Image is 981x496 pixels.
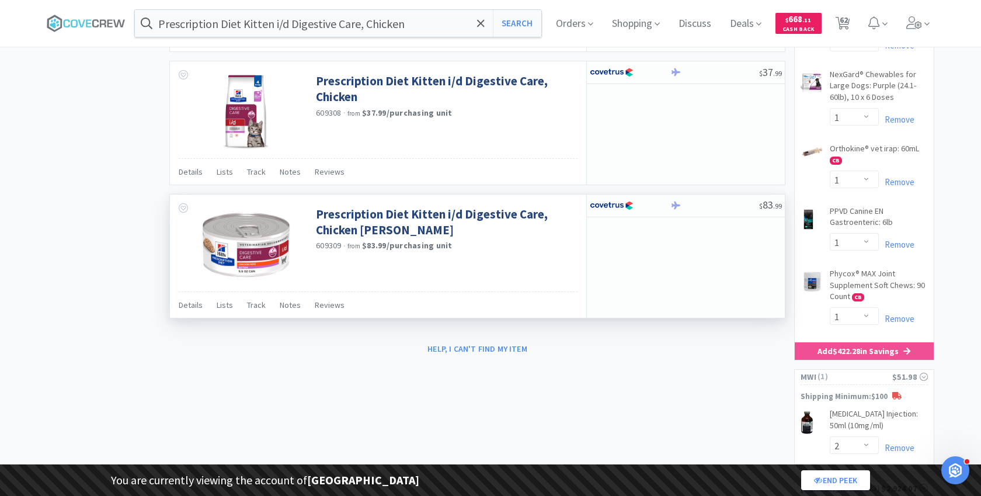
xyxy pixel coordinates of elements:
[590,64,634,81] img: 77fca1acd8b6420a9015268ca798ef17_1.png
[247,300,266,310] span: Track
[802,16,811,24] span: . 11
[782,26,815,34] span: Cash Back
[830,143,928,171] a: Orthokine® vet irap: 60mL CB
[795,342,934,360] div: Add in Savings
[759,69,763,78] span: $
[493,10,541,37] button: Search
[179,167,203,177] span: Details
[830,408,928,436] a: [MEDICAL_DATA] Injection: 50ml (10mg/ml)
[785,13,811,25] span: 668
[816,371,892,383] span: ( 1 )
[420,339,534,359] button: Help, I can't find my item
[759,202,763,210] span: $
[280,300,301,310] span: Notes
[179,300,203,310] span: Details
[795,391,934,403] p: Shipping Minimum: $100
[879,114,914,125] a: Remove
[343,241,346,251] span: ·
[362,107,453,118] strong: $37.99 / purchasing unit
[775,8,822,39] a: $668.11Cash Back
[879,239,914,250] a: Remove
[280,167,301,177] span: Notes
[316,73,575,105] a: Prescription Diet Kitten i/d Digestive Care, Chicken
[830,69,928,108] a: NexGard® Chewables for Large Dogs: Purple (24.1-60lb), 10 x 6 Doses
[831,20,855,30] a: 62
[773,202,782,210] span: . 99
[879,442,914,453] a: Remove
[759,198,782,211] span: 83
[830,206,928,233] a: PPVD Canine EN Gastroenteric: 6lb
[316,206,575,238] a: Prescription Diet Kitten i/d Digestive Care, Chicken [PERSON_NAME]
[941,456,969,484] iframe: Intercom live chat
[801,71,824,92] img: 3379f27037de4d0e8cccd528b62476ea_37898.png
[892,370,928,383] div: $51.98
[785,16,788,24] span: $
[315,167,345,177] span: Reviews
[362,240,453,251] strong: $83.99 / purchasing unit
[830,268,928,307] a: Phycox® MAX Joint Supplement Soft Chews: 90 Count CB
[316,240,342,251] span: 609309
[315,300,345,310] span: Reviews
[198,206,294,282] img: 2c4c5f38273f4ed4812d24fe8a1e79a0_662807.png
[217,167,233,177] span: Lists
[316,107,342,118] span: 609308
[773,69,782,78] span: . 99
[343,107,346,118] span: ·
[801,208,816,231] img: 4c88b896f6254b0f9cb200f2737cd26b_19499.png
[674,19,716,29] a: Discuss
[759,65,782,79] span: 37
[879,40,914,51] a: Remove
[853,294,864,301] span: CB
[307,473,419,487] strong: [GEOGRAPHIC_DATA]
[879,176,914,188] a: Remove
[833,346,860,356] span: $422.28
[111,471,419,490] p: You are currently viewing the account of
[135,10,541,37] input: Search by item, sku, manufacturer, ingredient, size...
[801,145,824,159] img: 3e12ab84c5d34b5d97bfaa434d3939b4_31743.png
[801,411,813,434] img: 7ea95fa555fd4db888379ccf757e39dd_6341.png
[247,167,266,177] span: Track
[347,242,360,250] span: from
[830,157,841,164] span: CB
[879,313,914,324] a: Remove
[801,270,824,293] img: ab8e5e3acfda44c49bf6e1a4e3dcd228_37567.png
[223,73,269,149] img: 25c0bf1985934bb7a3c627ae23139c66_662817.png
[801,470,870,490] a: End Peek
[590,197,634,214] img: 77fca1acd8b6420a9015268ca798ef17_1.png
[217,300,233,310] span: Lists
[801,370,816,383] span: MWI
[347,109,360,117] span: from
